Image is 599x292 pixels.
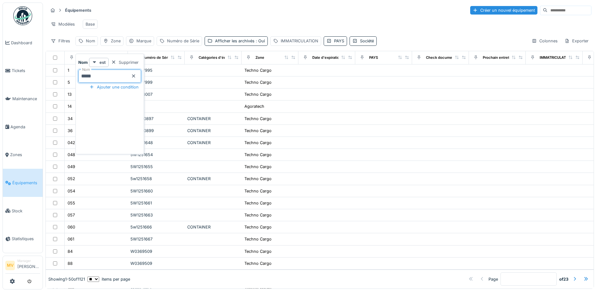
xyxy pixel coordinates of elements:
[12,236,40,242] span: Statistiques
[199,55,243,60] div: Catégories d'équipement
[244,176,272,182] div: Techno Cargo
[68,164,75,170] div: 049
[360,38,374,44] div: Société
[130,164,182,170] div: 5W1251655
[312,55,342,60] div: Date d'expiration
[130,116,182,122] div: 5W1230897
[281,38,318,44] div: IMMATRICULATION
[142,55,171,60] div: Numéro de Série
[99,59,106,65] strong: est
[167,38,199,44] div: Numéro de Série
[244,248,272,254] div: Techno Cargo
[68,200,75,206] div: 055
[87,83,141,91] div: Ajouter une condition
[68,260,73,266] div: 88
[68,128,73,134] div: 36
[562,36,591,46] div: Exporter
[369,55,378,60] div: PAYS
[130,236,182,242] div: 5W1251667
[48,20,78,29] div: Modèles
[130,260,182,266] div: W0369509
[540,55,572,60] div: IMMATRICULATION
[10,152,40,158] span: Zones
[130,67,182,73] div: 4W1197995
[12,96,40,102] span: Maintenance
[255,39,265,43] span: : Oui
[68,116,73,122] div: 34
[426,55,464,60] div: Check document date
[244,152,272,158] div: Techno Cargo
[17,259,40,272] li: [PERSON_NAME]
[130,152,182,158] div: 5W1251654
[11,40,40,46] span: Dashboard
[12,180,40,186] span: Équipements
[130,128,182,134] div: 5W1230899
[68,67,69,73] div: 1
[187,116,239,122] div: CONTAINER
[529,36,560,46] div: Colonnes
[48,36,73,46] div: Filtres
[136,38,151,44] div: Marque
[68,212,75,218] div: 057
[12,208,40,214] span: Stock
[86,38,95,44] div: Nom
[68,140,75,146] div: 042
[68,188,75,194] div: 054
[334,38,344,44] div: PAYS
[130,224,182,230] div: 5w1251666
[109,58,141,67] div: Supprimer
[86,21,95,27] div: Base
[81,67,91,72] label: Nom
[68,91,72,97] div: 13
[244,164,272,170] div: Techno Cargo
[470,6,537,15] div: Créer un nouvel équipement
[244,212,272,218] div: Techno Cargo
[187,176,239,182] div: CONTAINER
[130,188,182,194] div: 5W1251660
[13,6,32,25] img: Badge_color-CXgf-gQk.svg
[68,176,75,182] div: 052
[130,212,182,218] div: 5W1251663
[244,200,272,206] div: Techno Cargo
[244,224,272,230] div: Techno Cargo
[244,128,272,134] div: Techno Cargo
[10,124,40,130] span: Agenda
[12,68,40,74] span: Tickets
[187,140,239,146] div: CONTAINER
[244,236,272,242] div: Techno Cargo
[244,67,272,73] div: Techno Cargo
[187,224,239,230] div: CONTAINER
[68,224,75,230] div: 060
[68,152,75,158] div: 048
[130,248,182,254] div: W0369509
[87,276,130,282] div: items per page
[130,79,182,85] div: 4W1197999
[559,276,568,282] strong: of 23
[244,140,272,146] div: Techno Cargo
[130,200,182,206] div: 5W1251661
[68,79,70,85] div: 5
[244,188,272,194] div: Techno Cargo
[244,260,272,266] div: Techno Cargo
[111,38,121,44] div: Zone
[68,236,74,242] div: 061
[244,103,264,109] div: Agoratech
[130,140,182,146] div: 5W1251648
[244,116,272,122] div: Techno Cargo
[68,248,73,254] div: 84
[187,128,239,134] div: CONTAINER
[17,259,40,263] div: Manager
[488,276,498,282] div: Page
[130,91,182,97] div: 4W1198007
[483,55,515,60] div: Prochain entretien
[244,91,272,97] div: Techno Cargo
[244,79,272,85] div: Techno Cargo
[130,176,182,182] div: 5w1251658
[215,38,265,44] div: Afficher les archivés
[255,55,264,60] div: Zone
[48,276,85,282] div: Showing 1 - 50 of 1121
[5,261,15,270] li: MV
[78,59,88,65] strong: Nom
[68,103,72,109] div: 14
[63,7,94,13] strong: Équipements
